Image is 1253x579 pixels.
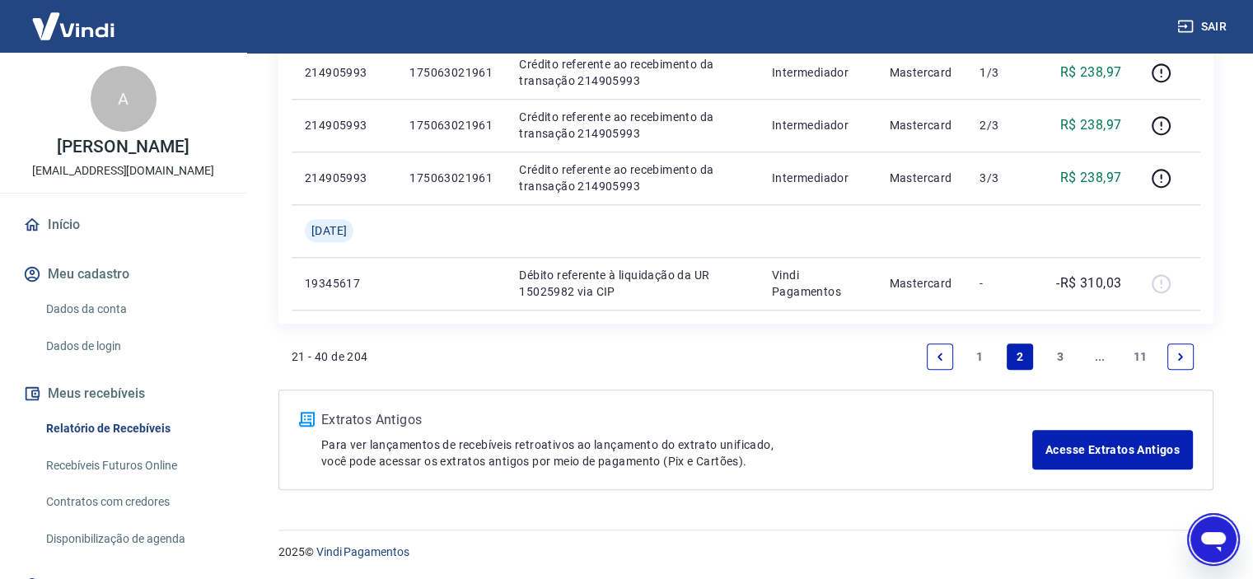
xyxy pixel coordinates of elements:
[1187,513,1240,566] iframe: Botão para abrir a janela de mensagens
[979,64,1028,81] p: 1/3
[889,117,953,133] p: Mastercard
[409,170,493,186] p: 175063021961
[772,117,863,133] p: Intermediador
[519,56,746,89] p: Crédito referente ao recebimento da transação 214905993
[20,207,227,243] a: Início
[519,267,746,300] p: Débito referente à liquidação da UR 15025982 via CIP
[321,410,1032,430] p: Extratos Antigos
[40,485,227,519] a: Contratos com credores
[1087,343,1113,370] a: Jump forward
[772,64,863,81] p: Intermediador
[32,162,214,180] p: [EMAIL_ADDRESS][DOMAIN_NAME]
[1056,273,1121,293] p: -R$ 310,03
[40,522,227,556] a: Disponibilização de agenda
[967,343,994,370] a: Page 1
[40,292,227,326] a: Dados da conta
[889,275,953,292] p: Mastercard
[305,117,383,133] p: 214905993
[889,170,953,186] p: Mastercard
[1060,115,1122,135] p: R$ 238,97
[1167,343,1194,370] a: Next page
[40,412,227,446] a: Relatório de Recebíveis
[20,376,227,412] button: Meus recebíveis
[305,64,383,81] p: 214905993
[889,64,953,81] p: Mastercard
[409,64,493,81] p: 175063021961
[979,275,1028,292] p: -
[299,412,315,427] img: ícone
[920,337,1200,376] ul: Pagination
[57,138,189,156] p: [PERSON_NAME]
[927,343,953,370] a: Previous page
[1174,12,1233,42] button: Sair
[311,222,347,239] span: [DATE]
[979,117,1028,133] p: 2/3
[305,275,383,292] p: 19345617
[1007,343,1033,370] a: Page 2 is your current page
[772,170,863,186] p: Intermediador
[519,109,746,142] p: Crédito referente ao recebimento da transação 214905993
[321,437,1032,469] p: Para ver lançamentos de recebíveis retroativos ao lançamento do extrato unificado, você pode aces...
[1060,168,1122,188] p: R$ 238,97
[305,170,383,186] p: 214905993
[772,267,863,300] p: Vindi Pagamentos
[1032,430,1193,469] a: Acesse Extratos Antigos
[40,329,227,363] a: Dados de login
[20,1,127,51] img: Vindi
[91,66,157,132] div: A
[1060,63,1122,82] p: R$ 238,97
[1127,343,1154,370] a: Page 11
[316,545,409,558] a: Vindi Pagamentos
[40,449,227,483] a: Recebíveis Futuros Online
[409,117,493,133] p: 175063021961
[519,161,746,194] p: Crédito referente ao recebimento da transação 214905993
[979,170,1028,186] p: 3/3
[20,256,227,292] button: Meu cadastro
[278,544,1213,561] p: 2025 ©
[292,348,368,365] p: 21 - 40 de 204
[1047,343,1073,370] a: Page 3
